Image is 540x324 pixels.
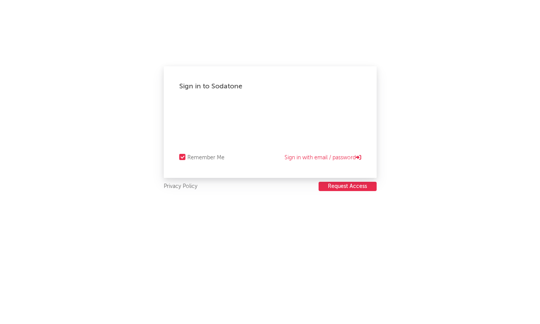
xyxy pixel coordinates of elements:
[179,82,361,91] div: Sign in to Sodatone
[164,182,197,191] a: Privacy Policy
[285,153,361,162] a: Sign in with email / password
[319,182,377,191] button: Request Access
[187,153,225,162] div: Remember Me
